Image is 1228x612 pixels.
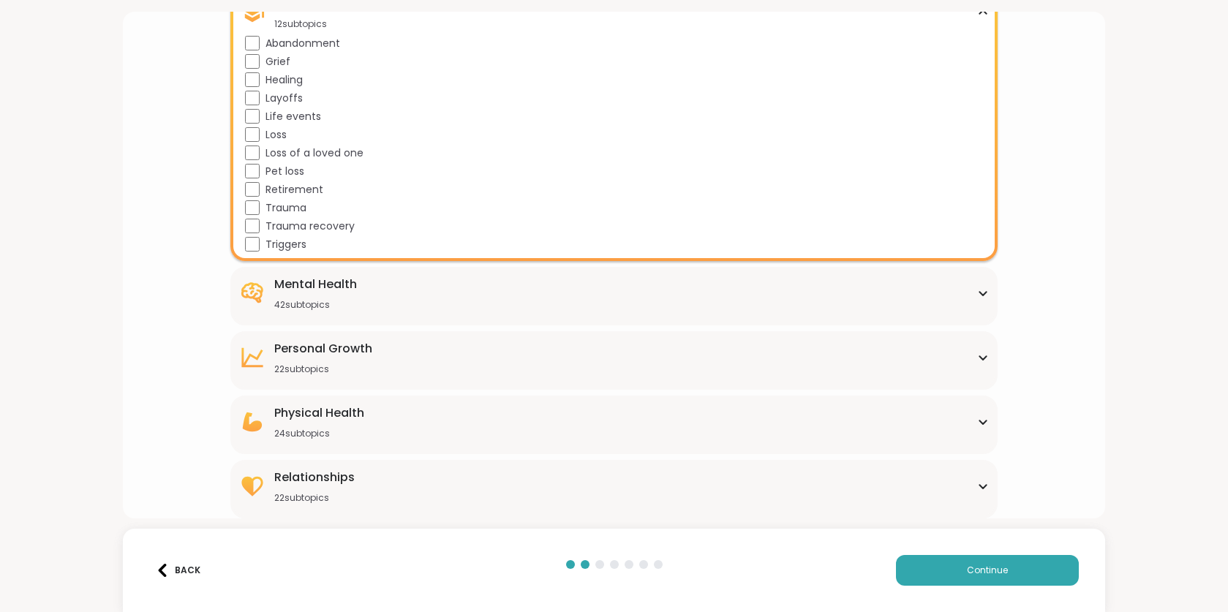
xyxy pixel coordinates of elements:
div: 22 subtopics [274,363,372,375]
div: Relationships [274,469,355,486]
span: Healing [265,72,303,88]
div: 22 subtopics [274,492,355,504]
span: Pet loss [265,164,304,179]
button: Continue [896,555,1079,586]
div: Back [156,564,200,577]
div: 12 subtopics [274,18,372,30]
span: Layoffs [265,91,303,106]
div: 24 subtopics [274,428,364,439]
span: Abandonment [265,36,340,51]
span: Loss of a loved one [265,146,363,161]
div: Personal Growth [274,340,372,358]
div: 42 subtopics [274,299,357,311]
span: Retirement [265,182,323,197]
span: Life events [265,109,321,124]
button: Back [149,555,208,586]
div: Mental Health [274,276,357,293]
span: Triggers [265,237,306,252]
span: Loss [265,127,287,143]
span: Trauma recovery [265,219,355,234]
div: Physical Health [274,404,364,422]
span: Trauma [265,200,306,216]
span: Grief [265,54,290,69]
span: Continue [967,564,1008,577]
